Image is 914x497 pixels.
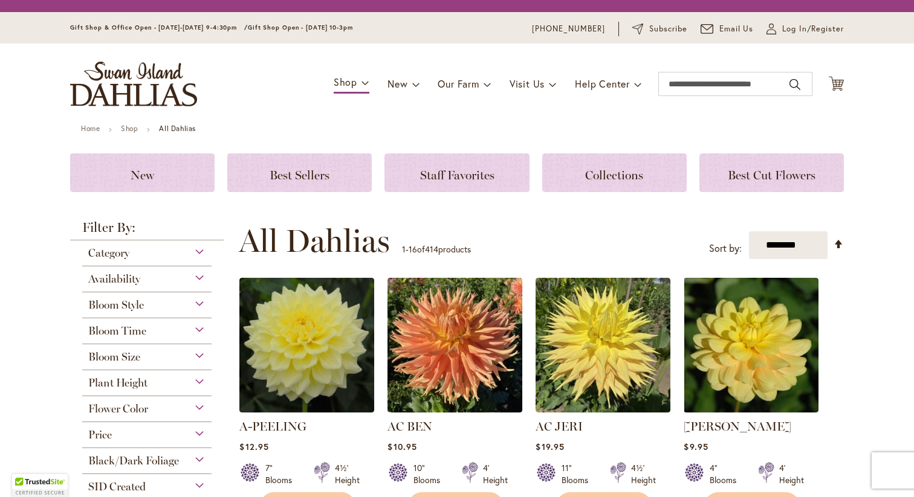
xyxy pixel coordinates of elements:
[335,462,360,486] div: 4½' Height
[438,77,479,90] span: Our Farm
[536,278,670,412] img: AC Jeri
[684,403,818,415] a: AHOY MATEY
[88,246,129,260] span: Category
[70,62,197,106] a: store logo
[631,462,656,486] div: 4½' Height
[239,419,306,434] a: A-PEELING
[334,75,357,88] span: Shop
[12,474,68,497] div: TrustedSite Certified
[239,223,390,259] span: All Dahlias
[585,168,643,182] span: Collections
[88,428,112,441] span: Price
[88,454,179,467] span: Black/Dark Foliage
[728,168,815,182] span: Best Cut Flowers
[767,23,844,35] a: Log In/Register
[420,168,494,182] span: Staff Favorites
[510,77,545,90] span: Visit Us
[542,153,687,192] a: Collections
[387,77,407,90] span: New
[88,272,140,286] span: Availability
[88,324,146,338] span: Bloom Time
[88,480,146,493] span: SID Created
[536,419,583,434] a: AC JERI
[239,278,374,412] img: A-Peeling
[227,153,372,192] a: Best Sellers
[248,24,353,31] span: Gift Shop Open - [DATE] 10-3pm
[536,441,564,452] span: $19.95
[684,419,791,434] a: [PERSON_NAME]
[632,23,687,35] a: Subscribe
[387,419,432,434] a: AC BEN
[779,462,804,486] div: 4' Height
[121,124,138,133] a: Shop
[409,243,417,255] span: 16
[270,168,329,182] span: Best Sellers
[159,124,196,133] strong: All Dahlias
[131,168,154,182] span: New
[483,462,508,486] div: 4' Height
[81,124,100,133] a: Home
[402,243,406,255] span: 1
[425,243,438,255] span: 414
[649,23,687,35] span: Subscribe
[701,23,754,35] a: Email Us
[384,153,529,192] a: Staff Favorites
[70,24,248,31] span: Gift Shop & Office Open - [DATE]-[DATE] 9-4:30pm /
[239,441,268,452] span: $12.95
[88,298,144,312] span: Bloom Style
[789,75,800,94] button: Search
[387,441,416,452] span: $10.95
[719,23,754,35] span: Email Us
[699,153,844,192] a: Best Cut Flowers
[402,240,471,259] p: - of products
[684,441,708,452] span: $9.95
[562,462,595,486] div: 11" Blooms
[684,278,818,412] img: AHOY MATEY
[265,462,299,486] div: 7" Blooms
[532,23,605,35] a: [PHONE_NUMBER]
[413,462,447,486] div: 10" Blooms
[70,221,224,240] strong: Filter By:
[88,350,140,364] span: Bloom Size
[387,403,522,415] a: AC BEN
[239,403,374,415] a: A-Peeling
[536,403,670,415] a: AC Jeri
[88,402,148,415] span: Flower Color
[709,237,742,260] label: Sort by:
[387,278,522,412] img: AC BEN
[710,462,744,486] div: 4" Blooms
[575,77,630,90] span: Help Center
[782,23,844,35] span: Log In/Register
[88,376,147,390] span: Plant Height
[70,153,215,192] a: New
